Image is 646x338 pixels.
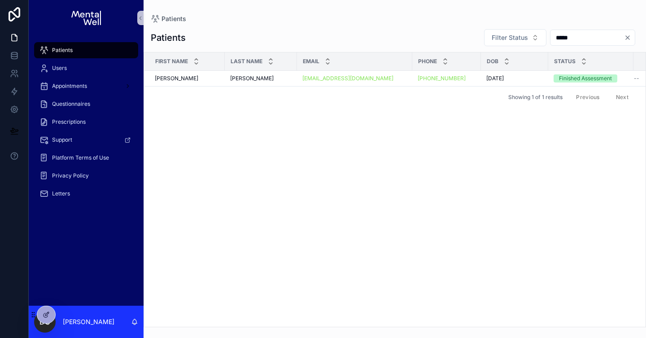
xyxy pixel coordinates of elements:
span: Letters [52,190,70,197]
a: [PHONE_NUMBER] [418,75,476,82]
a: Finished Assessment [554,74,628,82]
span: Privacy Policy [52,172,89,179]
button: Clear [624,34,635,41]
a: Support [34,132,138,148]
a: Prescriptions [34,114,138,130]
span: Phone [418,58,437,65]
span: Filter Status [492,33,528,42]
button: Select Button [484,29,546,46]
span: Patients [52,47,73,54]
span: DOB [487,58,498,65]
span: Showing 1 of 1 results [508,94,563,101]
a: Letters [34,186,138,202]
a: [PHONE_NUMBER] [418,75,466,82]
span: First Name [155,58,188,65]
a: Patients [151,14,186,23]
span: Appointments [52,82,87,90]
a: Questionnaires [34,96,138,112]
a: [EMAIL_ADDRESS][DOMAIN_NAME] [302,75,407,82]
span: [PERSON_NAME] [155,75,198,82]
a: [DATE] [486,75,543,82]
a: [EMAIL_ADDRESS][DOMAIN_NAME] [302,75,393,82]
a: [PERSON_NAME] [155,75,219,82]
a: Patients [34,42,138,58]
span: Platform Terms of Use [52,154,109,161]
span: Questionnaires [52,100,90,108]
h1: Patients [151,31,186,44]
p: [PERSON_NAME] [63,317,114,326]
span: Support [52,136,72,143]
span: Patients [161,14,186,23]
a: [PERSON_NAME] [230,75,292,82]
div: Finished Assessment [559,74,612,82]
a: Users [34,60,138,76]
a: Privacy Policy [34,168,138,184]
span: -- [634,75,639,82]
span: Prescriptions [52,118,86,126]
span: Email [303,58,319,65]
a: Appointments [34,78,138,94]
a: Platform Terms of Use [34,150,138,166]
img: App logo [71,11,100,25]
span: Users [52,65,67,72]
span: Last Name [231,58,262,65]
div: scrollable content [29,36,144,213]
span: [PERSON_NAME] [230,75,274,82]
span: Status [554,58,576,65]
span: [DATE] [486,75,504,82]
